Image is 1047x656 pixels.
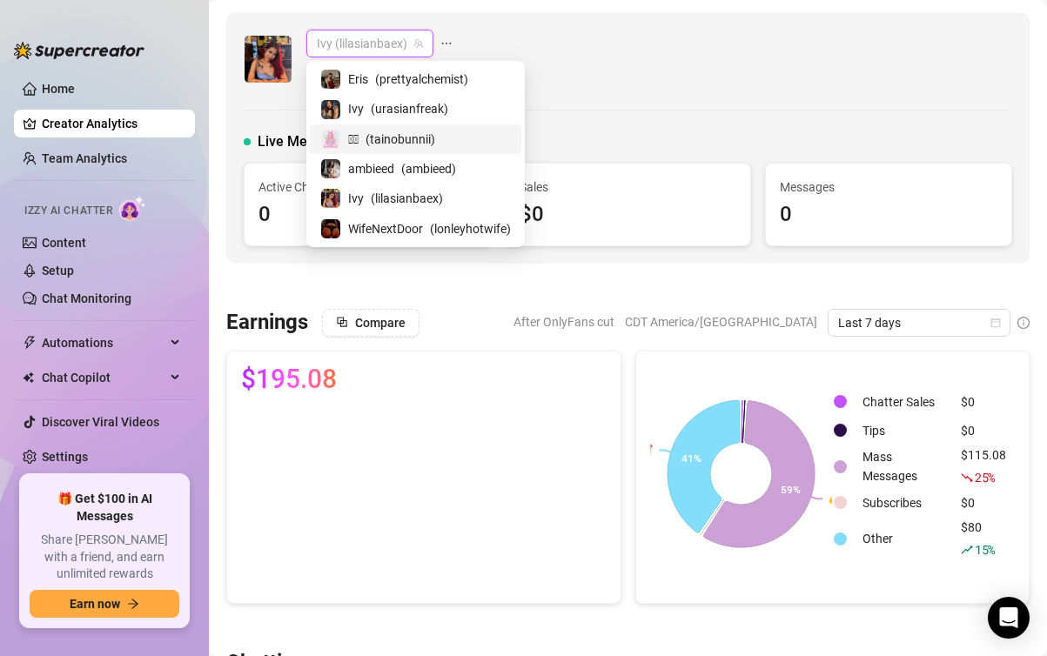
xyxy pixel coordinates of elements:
span: Active Chatters [258,177,476,197]
div: 0 [258,198,476,231]
div: Open Intercom Messenger [988,597,1030,639]
text: 💰 [829,492,842,505]
span: ( lonleyhotwife ) [430,219,511,238]
button: Compare [322,309,419,337]
img: AI Chatter [119,196,146,221]
span: team [413,38,424,49]
span: 15 % [975,541,995,558]
span: $195.08 [241,365,337,393]
span: WifeNextDoor [348,219,423,238]
span: Share [PERSON_NAME] with a friend, and earn unlimited rewards [30,532,179,583]
div: $0 [961,421,1006,440]
span: Messages [780,177,997,197]
span: Eris [348,70,368,89]
a: Content [42,236,86,250]
span: Ivy [348,99,364,118]
td: Subscribes [856,489,952,516]
span: rise [961,544,973,556]
span: fall [961,472,973,484]
span: Live Metrics (last hour) [258,131,403,152]
a: Chat Monitoring [42,291,131,305]
div: $0 [520,198,737,231]
img: Ivy [321,189,340,208]
td: Chatter Sales [856,388,952,415]
span: 25 % [975,469,995,485]
span: thunderbolt [23,336,37,350]
span: ( prettyalchemist ) [375,70,468,89]
div: $0 [961,392,1006,412]
a: Team Analytics [42,151,127,165]
td: Mass Messages [856,445,952,487]
a: Settings [42,450,88,464]
span: calendar [990,318,1001,328]
span: arrow-right [127,598,139,610]
span: Earn now [70,597,120,611]
span: ( tainobunnii ) [366,130,435,149]
span: After OnlyFans cut [513,309,614,335]
span: Automations [42,329,165,357]
img: Eris [321,70,340,89]
span: ambieed [348,159,394,178]
img: ambieed [321,159,340,178]
div: $115.08 [961,445,1006,487]
span: block [336,316,348,328]
a: Discover Viral Videos [42,415,159,429]
td: Tips [856,417,952,444]
span: Ivy (lilasianbaex) [317,30,423,57]
a: Home [42,82,75,96]
span: 𓆩𓆪 [348,130,359,149]
span: ( ambieed ) [401,159,456,178]
span: 🎁 Get $100 in AI Messages [30,491,179,525]
span: Sales [520,177,737,197]
div: $80 [961,518,1006,559]
span: Chat Copilot [42,364,165,392]
td: Other [856,518,952,559]
img: WifeNextDoor [321,219,340,238]
button: Earn nowarrow-right [30,590,179,618]
img: logo-BBDzfeDw.svg [14,42,144,59]
text: 📝 [641,443,654,456]
a: Creator Analytics [42,110,181,137]
a: Setup [42,264,74,278]
span: Compare [355,316,406,330]
div: $0 [961,493,1006,512]
span: CDT America/[GEOGRAPHIC_DATA] [625,309,817,335]
span: Last 7 days [838,310,1000,336]
span: ( lilasianbaex ) [371,189,443,208]
span: Izzy AI Chatter [24,203,112,219]
img: Ivy [321,100,340,119]
span: info-circle [1017,317,1030,329]
img: 𓆩𓆪 [321,130,340,149]
img: Ivy [245,36,292,83]
span: ( urasianfreak ) [371,99,448,118]
img: Chat Copilot [23,372,34,384]
span: ellipsis [440,30,453,57]
div: 0 [780,198,997,231]
span: Ivy [348,189,364,208]
h3: Earnings [226,309,308,337]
